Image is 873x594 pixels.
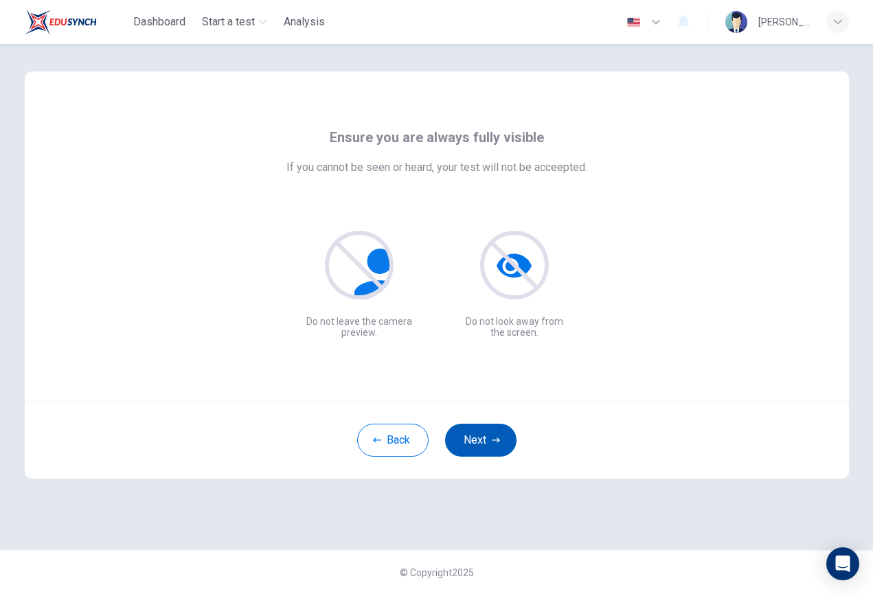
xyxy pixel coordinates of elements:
[758,14,810,30] div: [PERSON_NAME]
[400,567,474,578] span: © Copyright 2025
[330,126,544,148] span: Ensure you are always fully visible
[25,8,128,36] a: Rosedale logo
[357,424,429,457] button: Back
[826,547,859,580] div: Open Intercom Messenger
[202,14,255,30] span: Start a test
[284,14,325,30] span: Analysis
[133,14,185,30] span: Dashboard
[459,316,570,338] p: Do not look away from the screen.
[725,11,747,33] img: Profile picture
[286,159,587,176] span: If you cannot be seen or heard, your test will not be acceepted.
[25,8,97,36] img: Rosedale logo
[625,17,642,27] img: en
[128,10,191,34] button: Dashboard
[304,316,415,338] p: Do not leave the camera preview.
[445,424,517,457] button: Next
[196,10,273,34] button: Start a test
[278,10,330,34] button: Analysis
